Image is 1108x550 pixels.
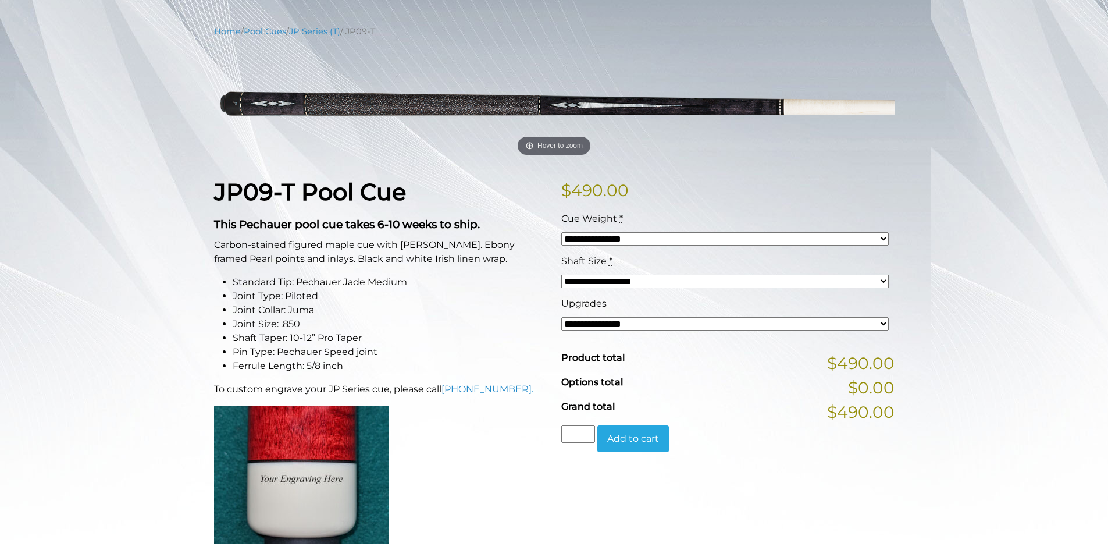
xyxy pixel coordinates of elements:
button: Add to cart [597,425,669,452]
li: Ferrule Length: 5/8 inch [233,359,547,373]
span: Cue Weight [561,213,617,224]
a: Pool Cues [244,26,286,37]
span: Product total [561,352,625,363]
span: $490.00 [827,351,895,375]
a: [PHONE_NUMBER]. [441,384,533,395]
span: Upgrades [561,298,607,309]
p: To custom engrave your JP Series cue, please call [214,382,547,396]
span: Shaft Size [561,256,607,267]
p: Carbon-stained figured maple cue with [PERSON_NAME]. Ebony framed Pearl points and inlays. Black ... [214,238,547,266]
span: $490.00 [827,400,895,424]
a: Hover to zoom [214,47,895,160]
strong: JP09-T Pool Cue [214,178,406,206]
strong: This Pechauer pool cue takes 6-10 weeks to ship. [214,218,480,231]
img: An image of a cue butt with the words "YOUR ENGRAVING HERE". [214,406,389,544]
input: Product quantity [561,425,595,443]
abbr: required [609,256,612,267]
img: jp09-T.png [214,47,895,160]
span: $ [561,180,571,200]
li: Standard Tip: Pechauer Jade Medium [233,275,547,289]
a: JP Series (T) [289,26,340,37]
li: Shaft Taper: 10-12” Pro Taper [233,331,547,345]
span: Options total [561,377,623,388]
nav: Breadcrumb [214,25,895,38]
bdi: 490.00 [561,180,629,200]
span: Grand total [561,401,615,412]
li: Joint Collar: Juma [233,303,547,317]
abbr: required [619,213,623,224]
a: Home [214,26,241,37]
li: Pin Type: Pechauer Speed joint [233,345,547,359]
li: Joint Type: Piloted [233,289,547,303]
span: $0.00 [848,375,895,400]
li: Joint Size: .850 [233,317,547,331]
